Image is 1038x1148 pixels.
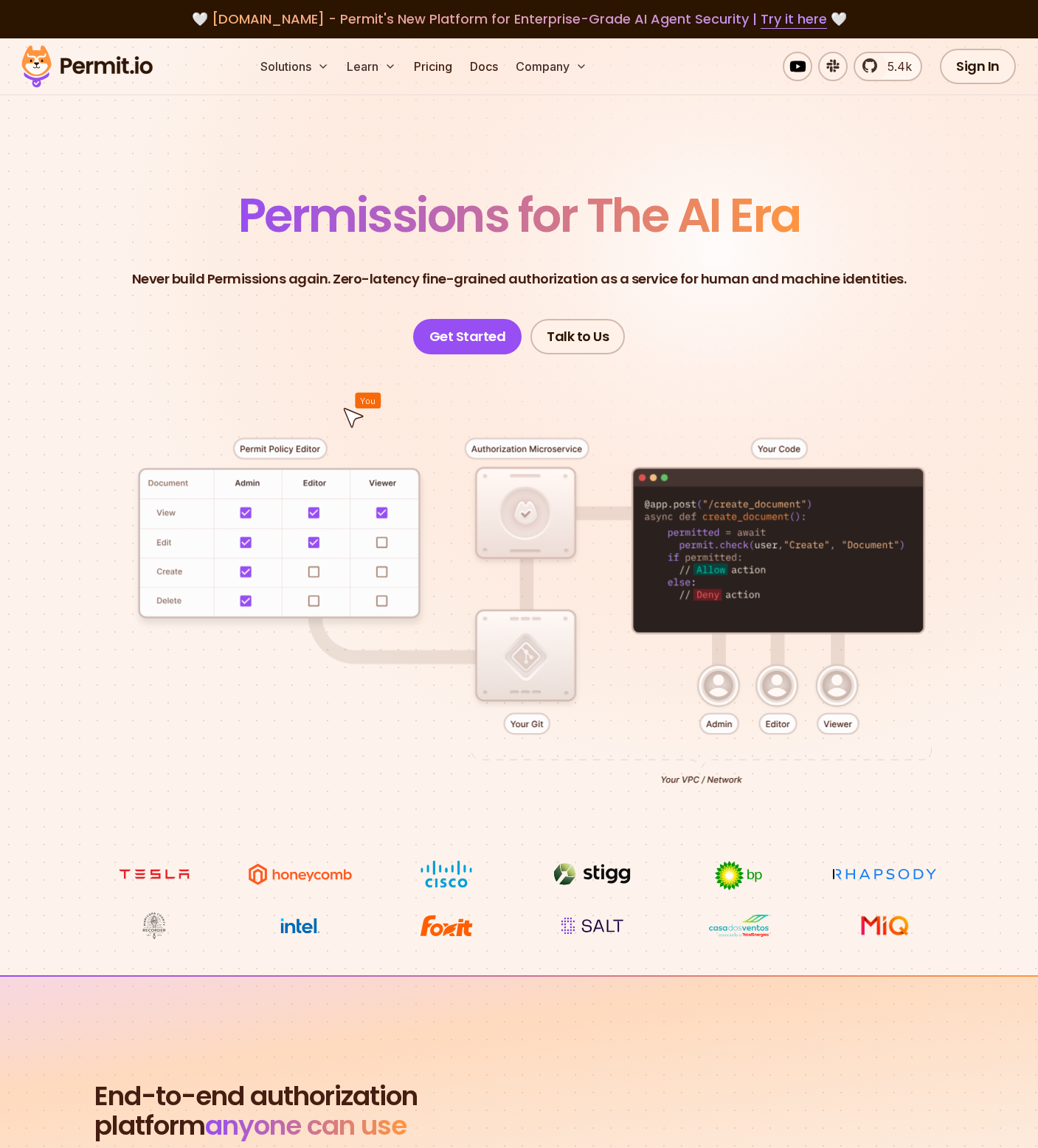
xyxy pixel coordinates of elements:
p: Never build Permissions again. Zero-latency fine-grained authorization as a service for human and... [132,269,907,289]
img: Intel [245,912,356,940]
a: Try it here [761,10,827,29]
img: Stigg [537,860,648,888]
h2: platform [94,1082,418,1141]
a: Pricing [408,52,458,81]
img: salt [537,912,648,940]
img: bp [683,860,794,891]
a: Get Started [413,319,522,354]
span: anyone can use [205,1107,406,1144]
a: 5.4k [854,52,922,81]
img: Cisco [391,860,502,888]
img: tesla [99,860,210,888]
span: Permissions for The AI Era [238,182,800,248]
a: Sign In [940,49,1016,84]
img: Honeycomb [245,860,356,888]
img: Permit logo [15,41,159,92]
div: 🤍 🤍 [35,9,1003,30]
span: 5.4k [879,58,912,75]
img: MIQ [834,913,934,938]
img: Maricopa County Recorder\'s Office [99,912,210,940]
a: Docs [464,52,504,81]
img: Rhapsody Health [829,860,940,888]
img: Foxit [391,912,502,940]
span: [DOMAIN_NAME] - Permit's New Platform for Enterprise-Grade AI Agent Security | [212,10,827,28]
a: Talk to Us [530,319,625,354]
span: End-to-end authorization [94,1082,418,1111]
button: Solutions [255,52,335,81]
img: Casa dos Ventos [683,912,794,940]
button: Learn [341,52,402,81]
button: Company [510,52,593,81]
